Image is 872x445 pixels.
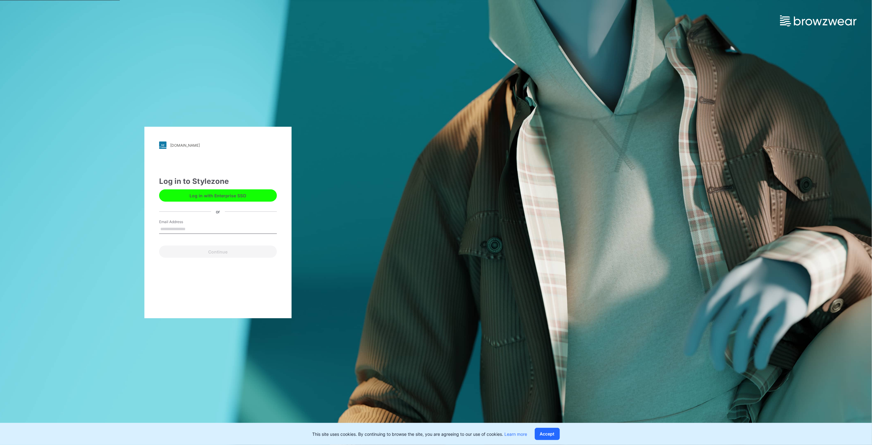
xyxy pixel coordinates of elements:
[170,143,200,148] div: [DOMAIN_NAME]
[312,431,527,437] p: This site uses cookies. By continuing to browse the site, you are agreeing to our use of cookies.
[159,141,166,149] img: stylezone-logo.562084cfcfab977791bfbf7441f1a819.svg
[535,428,560,440] button: Accept
[159,176,277,187] div: Log in to Stylezone
[159,219,202,225] label: Email Address
[159,189,277,202] button: Log in with Enterprise SSO
[159,141,277,149] a: [DOMAIN_NAME]
[780,15,857,26] img: browzwear-logo.e42bd6dac1945053ebaf764b6aa21510.svg
[211,208,225,215] div: or
[505,431,527,437] a: Learn more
